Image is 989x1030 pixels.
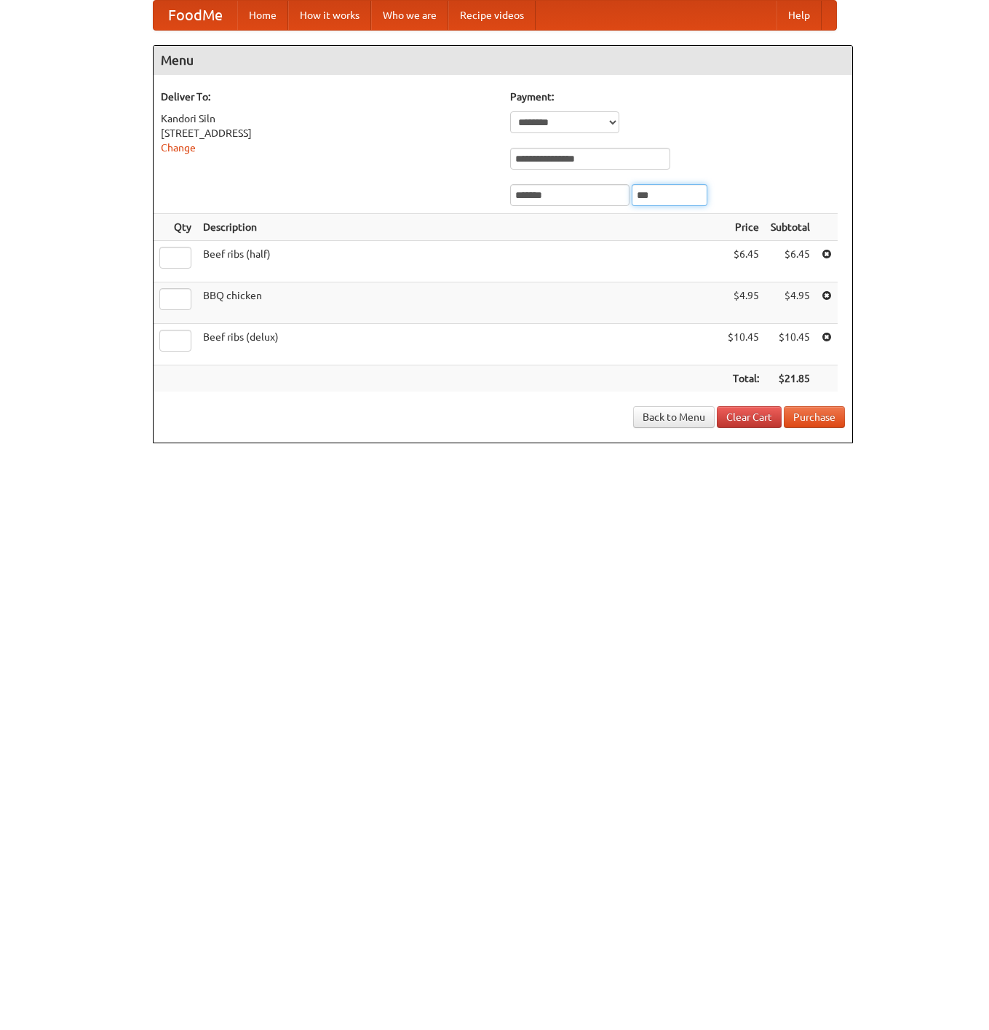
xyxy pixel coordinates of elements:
th: Description [197,214,722,241]
td: $10.45 [765,324,816,365]
a: How it works [288,1,371,30]
a: Back to Menu [633,406,715,428]
a: FoodMe [154,1,237,30]
a: Home [237,1,288,30]
td: $4.95 [765,282,816,324]
a: Clear Cart [717,406,782,428]
a: Who we are [371,1,448,30]
h5: Payment: [510,90,845,104]
th: Subtotal [765,214,816,241]
a: Help [776,1,822,30]
td: Beef ribs (delux) [197,324,722,365]
div: Kandori Siln [161,111,496,126]
td: $6.45 [765,241,816,282]
a: Change [161,142,196,154]
td: $4.95 [722,282,765,324]
th: Price [722,214,765,241]
th: Total: [722,365,765,392]
div: [STREET_ADDRESS] [161,126,496,140]
a: Recipe videos [448,1,536,30]
h5: Deliver To: [161,90,496,104]
td: Beef ribs (half) [197,241,722,282]
td: $6.45 [722,241,765,282]
button: Purchase [784,406,845,428]
th: $21.85 [765,365,816,392]
h4: Menu [154,46,852,75]
td: $10.45 [722,324,765,365]
td: BBQ chicken [197,282,722,324]
th: Qty [154,214,197,241]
